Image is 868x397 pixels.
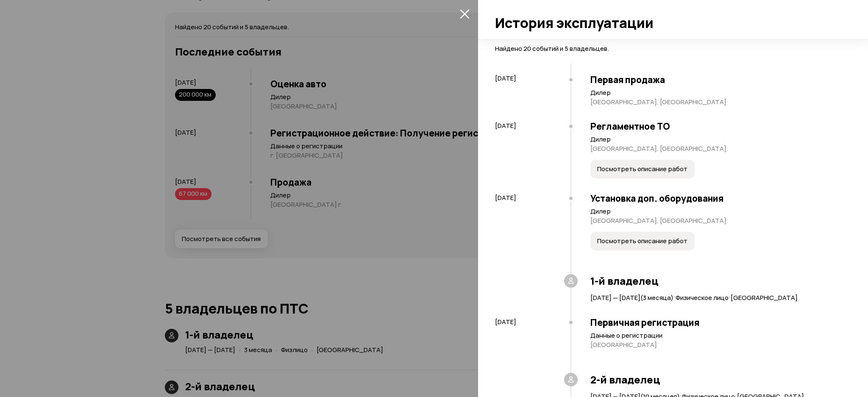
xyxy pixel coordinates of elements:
p: Дилер [590,207,843,216]
button: Посмотреть описание работ [590,160,695,178]
span: [DATE] — [DATE] ( 3 месяца ) [590,293,673,302]
p: [GEOGRAPHIC_DATA], [GEOGRAPHIC_DATA] [590,98,843,106]
h3: Регламентное ТО [590,121,843,132]
h3: Первичная регистрация [590,317,843,328]
p: [GEOGRAPHIC_DATA] [590,341,843,349]
h3: 2-й владелец [590,374,843,386]
button: Посмотреть описание работ [590,232,695,250]
h3: Установка доп. оборудования [590,193,843,204]
span: Физическое лицо [676,293,729,302]
span: [DATE] [495,74,516,83]
h3: 1-й владелец [590,275,843,287]
span: [DATE] [495,317,516,326]
p: Данные о регистрации [590,331,843,340]
span: [DATE] [495,193,516,202]
span: [DATE] [495,121,516,130]
h3: Первая продажа [590,74,843,85]
p: Найдено 20 событий и 5 владельцев. [495,44,843,53]
button: закрыть [458,7,471,20]
span: · [673,289,676,303]
p: [GEOGRAPHIC_DATA], [GEOGRAPHIC_DATA] [590,144,843,153]
span: Посмотреть описание работ [597,237,687,245]
p: [GEOGRAPHIC_DATA], [GEOGRAPHIC_DATA] [590,217,843,225]
p: Дилер [590,135,843,144]
p: Дилер [590,89,843,97]
span: Посмотреть описание работ [597,165,687,173]
span: · [729,289,731,303]
span: [GEOGRAPHIC_DATA] [731,293,798,302]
